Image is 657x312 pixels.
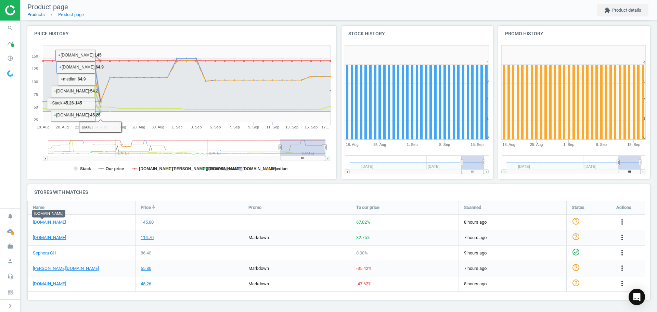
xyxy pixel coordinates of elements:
[34,105,38,109] text: 50
[113,125,126,129] tspan: 26. Aug
[486,98,488,102] text: 2
[209,166,243,171] tspan: [DOMAIN_NAME]
[273,166,287,171] tspan: median
[618,279,626,288] button: more_vert
[464,250,561,256] span: 9 hours ago
[141,219,154,225] div: 145.00
[572,279,580,287] i: help_outline
[229,125,240,129] tspan: 7. Sep
[346,142,358,147] tspan: 18. Aug
[56,125,68,129] tspan: 20. Aug
[32,54,38,58] text: 150
[486,60,488,64] text: 4
[597,4,648,16] button: extensionProduct details
[172,166,241,171] tspan: [PERSON_NAME][DOMAIN_NAME]
[191,125,202,129] tspan: 3. Sep
[248,281,269,286] span: markdown
[464,219,561,225] span: 8 hours ago
[356,281,372,286] span: -47.62 %
[572,263,580,272] i: help_outline
[106,166,124,171] tspan: Our price
[33,265,99,272] a: [PERSON_NAME][DOMAIN_NAME]
[464,265,561,272] span: 7 hours ago
[4,255,17,268] i: person
[439,142,450,147] tspan: 8. Sep
[629,289,645,305] div: Open Intercom Messenger
[486,79,488,83] text: 3
[356,220,370,225] span: 67.82 %
[248,204,261,211] span: Promo
[373,142,386,147] tspan: 25. Aug
[248,266,269,271] span: markdown
[248,250,252,256] div: —
[618,218,626,226] i: more_vert
[37,125,49,129] tspan: 18. Aug
[356,235,370,240] span: 32.75 %
[33,235,66,241] a: [DOMAIN_NAME]
[572,248,580,256] i: check_circle_outline
[243,166,276,171] tspan: [DOMAIN_NAME]
[32,67,38,71] text: 125
[342,26,493,42] h4: Stock history
[32,210,65,217] div: [DOMAIN_NAME]
[33,281,66,287] a: [DOMAIN_NAME]
[498,26,650,42] h4: Promo history
[34,118,38,122] text: 25
[80,166,91,171] tspan: Stack
[4,225,17,238] i: cloud_done
[305,125,318,129] tspan: 15. Sep
[141,265,151,272] div: 55.80
[34,92,38,97] text: 75
[6,302,14,310] i: chevron_right
[486,135,488,139] text: 0
[152,125,164,129] tspan: 30. Aug
[618,233,626,242] button: more_vert
[471,142,484,147] tspan: 15. Sep
[285,125,298,129] tspan: 13. Sep
[27,12,45,17] a: Products
[75,125,88,129] tspan: 22. Aug
[321,125,329,129] tspan: 17…
[643,79,645,83] text: 3
[486,116,488,121] text: 1
[27,3,68,11] span: Product page
[266,125,279,129] tspan: 11. Sep
[618,264,626,272] i: more_vert
[33,204,44,211] span: Name
[572,204,584,211] span: Status
[151,204,156,210] i: arrow_downward
[4,210,17,223] i: notifications
[141,281,151,287] div: 45.26
[132,125,145,129] tspan: 28. Aug
[596,142,607,147] tspan: 8. Sep
[643,135,645,139] text: 0
[643,116,645,121] text: 1
[618,249,626,258] button: more_vert
[2,301,19,310] button: chevron_right
[564,142,575,147] tspan: 1. Sep
[210,125,221,129] tspan: 5. Sep
[464,204,481,211] span: Scanned
[139,166,173,171] tspan: [DOMAIN_NAME]
[141,204,151,211] span: Price
[464,281,561,287] span: 8 hours ago
[572,217,580,225] i: help_outline
[643,60,645,64] text: 4
[604,7,610,13] i: extension
[141,235,154,241] div: 114.70
[572,233,580,241] i: help_outline
[27,184,650,200] h4: Stores with matches
[58,12,84,17] a: Product page
[618,279,626,288] i: more_vert
[248,219,252,225] div: —
[4,37,17,50] i: timeline
[7,70,13,77] img: wGWNvw8QSZomAAAAABJRU5ErkJggg==
[356,266,372,271] span: -35.42 %
[618,264,626,273] button: more_vert
[356,250,368,255] span: 0.00 %
[503,142,515,147] tspan: 18. Aug
[172,125,183,129] tspan: 1. Sep
[464,235,561,241] span: 7 hours ago
[616,204,631,211] span: Actions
